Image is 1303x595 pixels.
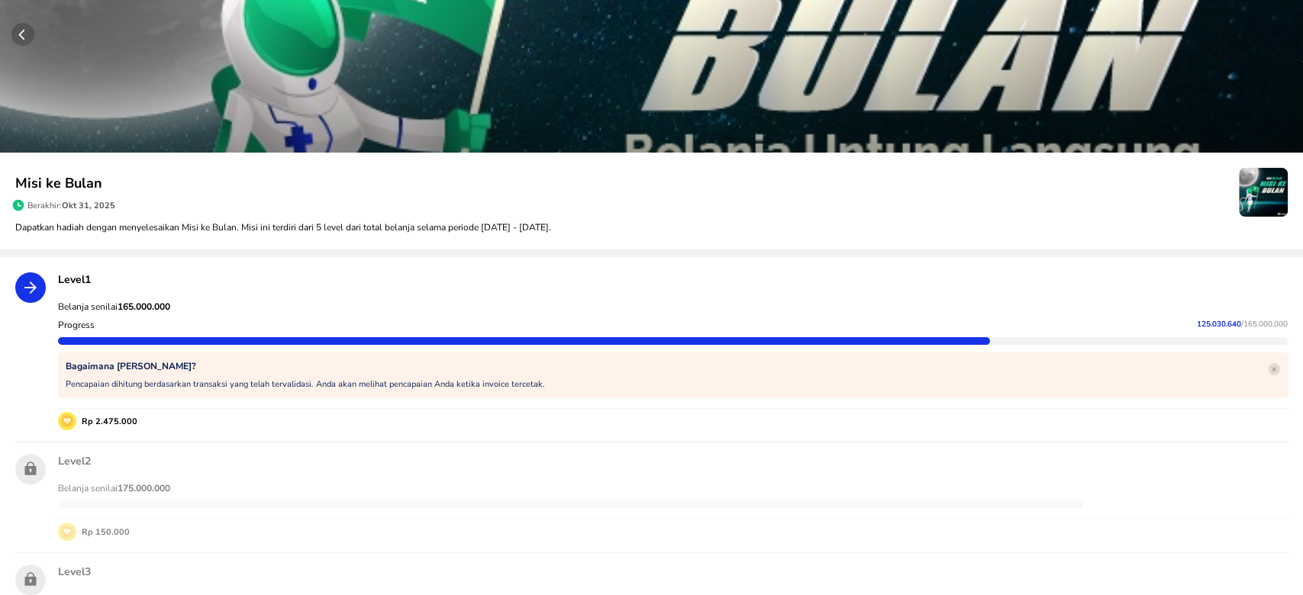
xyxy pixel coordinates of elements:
span: Belanja senilai [58,301,170,313]
span: Belanja senilai [58,482,170,494]
p: Level 3 [58,564,1288,579]
strong: 165.000.000 [118,301,170,313]
p: Progress [58,319,95,331]
span: / 165.000.000 [1241,319,1288,330]
span: Okt 31, 2025 [62,200,115,211]
p: Level 2 [58,454,1288,468]
p: Dapatkan hadiah dengan menyelesaikan Misi ke Bulan. Misi ini terdiri dari 5 level dari total bela... [15,220,1288,234]
span: 125.030.640 [1197,319,1241,330]
p: Level 1 [58,272,1288,287]
p: Rp 2.475.000 [76,415,137,428]
p: Misi ke Bulan [15,173,1239,194]
p: Bagaimana [PERSON_NAME]? [66,360,545,372]
p: Rp 150.000 [76,526,130,539]
img: mission-icon-21370 [1239,168,1288,217]
strong: 175.000.000 [118,482,170,494]
p: Pencapaian dihitung berdasarkan transaksi yang telah tervalidasi. Anda akan melihat pencapaian An... [66,378,545,390]
p: Berakhir: [27,200,115,211]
